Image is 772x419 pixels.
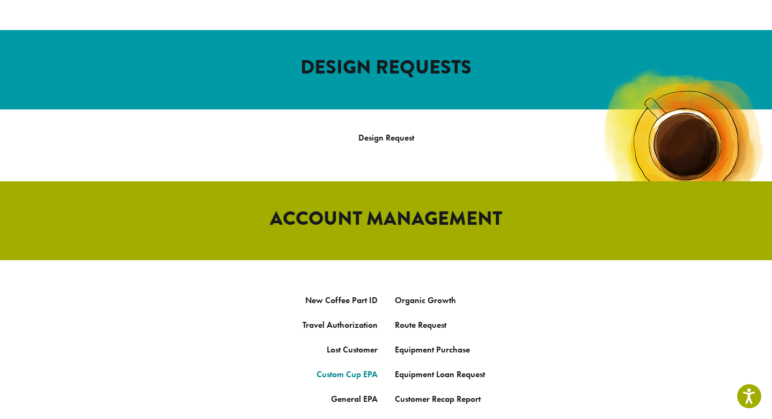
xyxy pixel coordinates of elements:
a: Customer Recap Report [395,393,481,405]
a: se [462,344,470,355]
a: General EPA [331,393,378,405]
a: New Coffee Part ID [305,295,378,306]
a: Equipment Purcha [395,344,462,355]
a: Design Request [358,132,414,143]
h2: DESIGN REQUESTS [80,56,692,79]
a: Route Request [395,319,446,330]
a: Travel Authorization [303,319,378,330]
a: Equipment Loan Request [395,369,485,380]
a: Lost Customer [327,344,378,355]
a: Organic Growth [395,295,456,306]
a: Custom Cup EPA [317,369,378,380]
h2: ACCOUNT MANAGEMENT [80,207,692,230]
